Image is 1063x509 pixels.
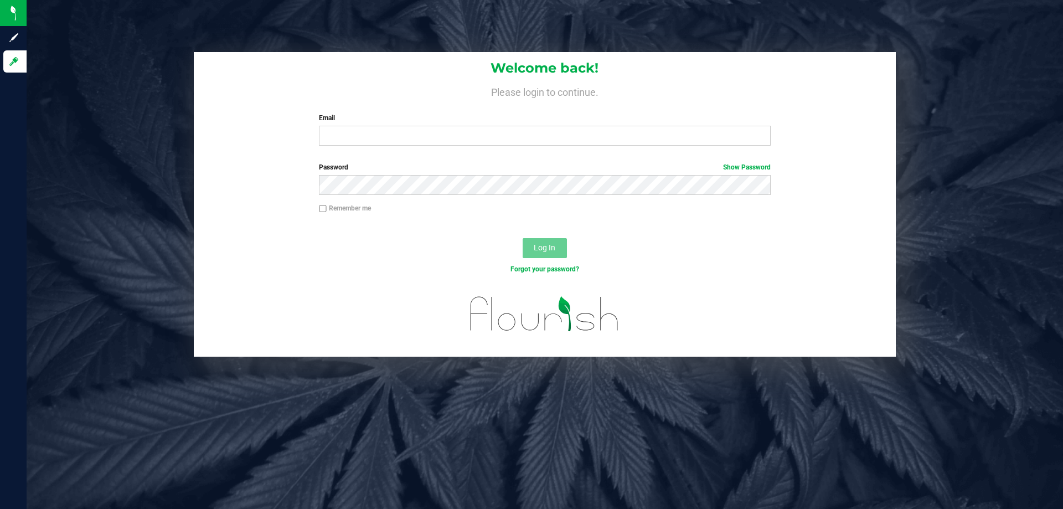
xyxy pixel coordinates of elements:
[534,243,555,252] span: Log In
[194,84,896,97] h4: Please login to continue.
[510,265,579,273] a: Forgot your password?
[723,163,771,171] a: Show Password
[8,56,19,67] inline-svg: Log in
[319,163,348,171] span: Password
[194,61,896,75] h1: Welcome back!
[319,113,770,123] label: Email
[523,238,567,258] button: Log In
[8,32,19,43] inline-svg: Sign up
[319,203,371,213] label: Remember me
[457,286,632,342] img: flourish_logo.svg
[319,205,327,213] input: Remember me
